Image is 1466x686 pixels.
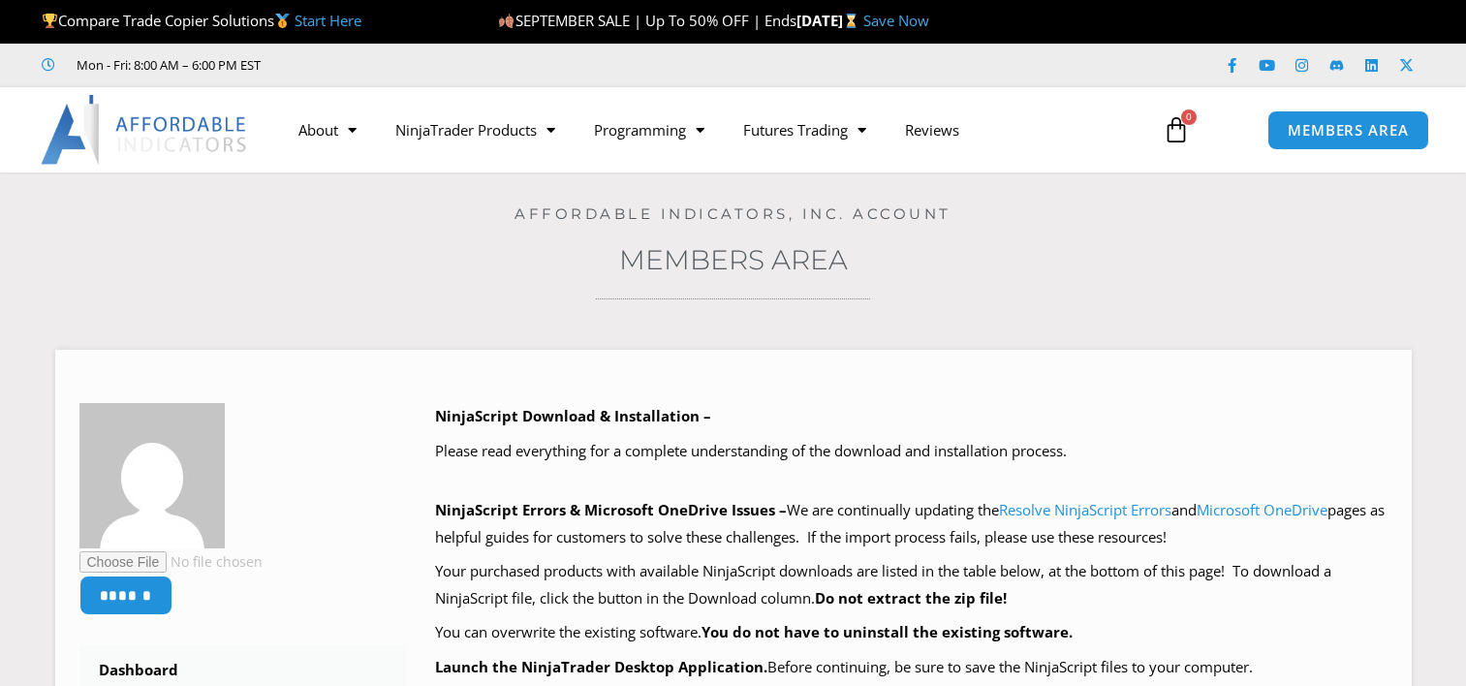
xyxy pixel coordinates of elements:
a: Futures Trading [724,108,886,152]
a: Start Here [295,11,361,30]
a: Members Area [619,243,848,276]
img: 🥇 [275,14,290,28]
b: NinjaScript Download & Installation – [435,406,711,425]
span: Mon - Fri: 8:00 AM – 6:00 PM EST [72,53,261,77]
p: We are continually updating the and pages as helpful guides for customers to solve these challeng... [435,497,1388,551]
img: 🏆 [43,14,57,28]
b: You do not have to uninstall the existing software. [702,622,1073,641]
span: Compare Trade Copier Solutions [42,11,361,30]
p: You can overwrite the existing software. [435,619,1388,646]
b: Do not extract the zip file! [815,588,1007,608]
img: 🍂 [499,14,514,28]
nav: Menu [279,108,1144,152]
img: LogoAI | Affordable Indicators – NinjaTrader [41,95,249,165]
iframe: Customer reviews powered by Trustpilot [288,55,578,75]
a: Save Now [863,11,929,30]
a: MEMBERS AREA [1267,110,1429,150]
p: Please read everything for a complete understanding of the download and installation process. [435,438,1388,465]
p: Before continuing, be sure to save the NinjaScript files to your computer. [435,654,1388,681]
a: Reviews [886,108,979,152]
span: SEPTEMBER SALE | Up To 50% OFF | Ends [498,11,795,30]
b: NinjaScript Errors & Microsoft OneDrive Issues – [435,500,787,519]
a: Microsoft OneDrive [1197,500,1327,519]
span: 0 [1181,109,1197,125]
b: Launch the NinjaTrader Desktop Application. [435,657,767,676]
img: 0e63fd91a85d3d5c9a81f960a1e19314521020a1d3ebb792654a96497aba1afe [79,403,225,548]
a: NinjaTrader Products [376,108,575,152]
p: Your purchased products with available NinjaScript downloads are listed in the table below, at th... [435,558,1388,612]
a: 0 [1134,102,1219,158]
a: Resolve NinjaScript Errors [999,500,1171,519]
a: Affordable Indicators, Inc. Account [515,204,951,223]
strong: [DATE] [796,11,863,30]
a: About [279,108,376,152]
span: MEMBERS AREA [1288,123,1409,138]
img: ⌛ [844,14,858,28]
a: Programming [575,108,724,152]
